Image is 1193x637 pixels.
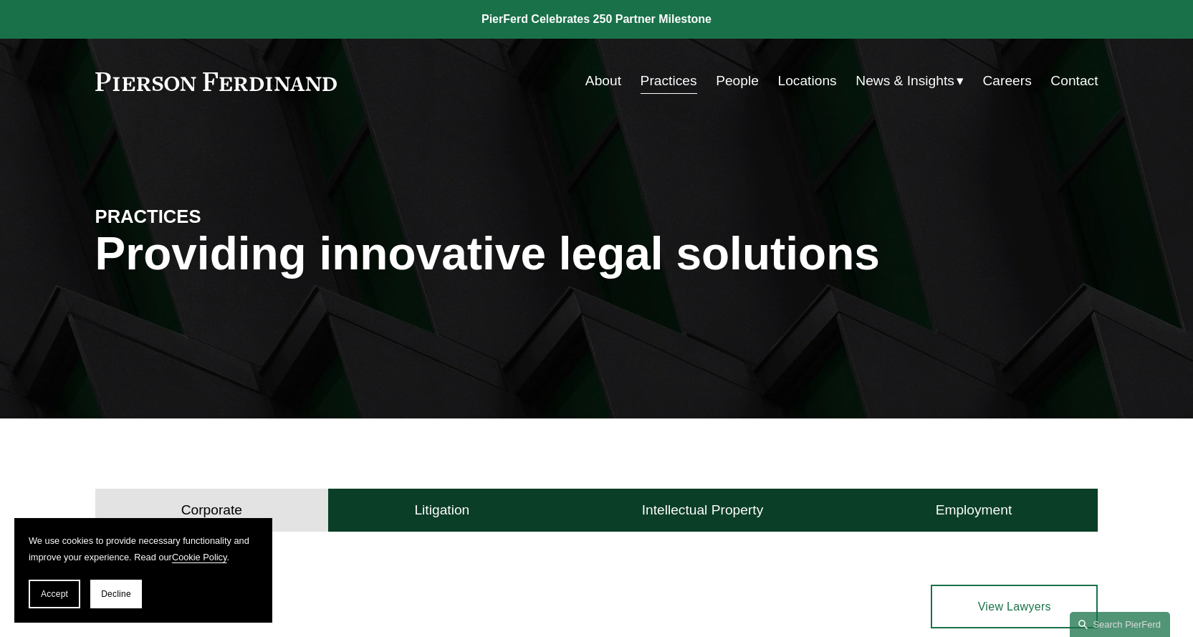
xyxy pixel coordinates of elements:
[936,502,1012,519] h4: Employment
[181,502,242,519] h4: Corporate
[29,580,80,608] button: Accept
[716,67,759,95] a: People
[931,585,1098,628] a: View Lawyers
[29,532,258,565] p: We use cookies to provide necessary functionality and improve your experience. Read our .
[41,589,68,599] span: Accept
[95,205,346,228] h4: PRACTICES
[1050,67,1098,95] a: Contact
[95,228,1098,280] h1: Providing innovative legal solutions
[585,67,621,95] a: About
[101,589,131,599] span: Decline
[856,69,954,94] span: News & Insights
[14,518,272,623] section: Cookie banner
[778,67,837,95] a: Locations
[172,552,227,562] a: Cookie Policy
[414,502,469,519] h4: Litigation
[1070,612,1170,637] a: Search this site
[90,580,142,608] button: Decline
[641,67,697,95] a: Practices
[982,67,1031,95] a: Careers
[856,67,964,95] a: folder dropdown
[642,502,764,519] h4: Intellectual Property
